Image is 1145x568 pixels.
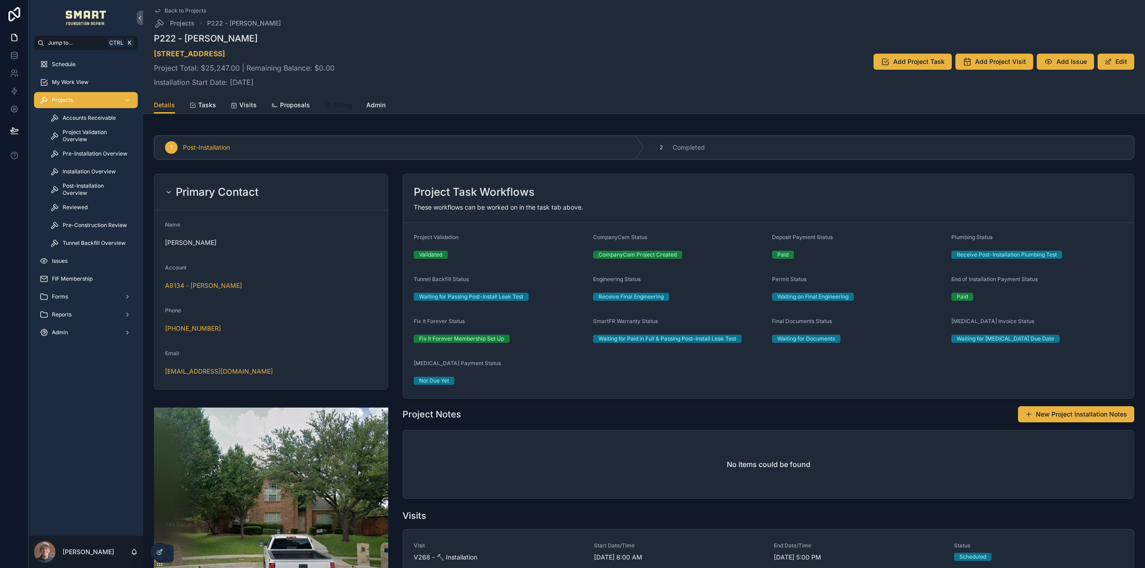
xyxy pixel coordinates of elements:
span: Phone [165,307,181,314]
div: Paid [777,251,789,259]
a: Accounts Receivable [45,110,138,126]
a: Details [154,97,175,114]
span: Schedule [52,61,76,68]
p: Project Total: $25,247.00 | Remaining Balance: $0.00 [154,63,335,73]
a: My Work View [34,74,138,90]
span: Visit [414,542,583,549]
a: Admin [366,97,386,115]
span: Admin [366,101,386,109]
h1: Project Notes [403,408,461,421]
span: [DATE] 5:00 PM [774,553,943,562]
h2: Project Task Workflows [414,185,534,199]
a: Tasks [189,97,216,115]
span: Account [165,264,187,271]
a: Projects [34,92,138,108]
a: Projects [154,18,195,29]
span: Tunnel Backfill Status [414,276,469,282]
span: End of Installation Payment Status [951,276,1038,282]
a: A8134 - [PERSON_NAME] [165,281,242,290]
span: Post-Installation Overview [63,182,129,197]
span: Ctrl [108,38,124,47]
span: Tasks [198,101,216,109]
span: Final Documents Status [772,318,832,324]
span: Fix It Forever Status [414,318,465,324]
span: [MEDICAL_DATA] Payment Status [414,360,501,366]
span: Project Validation Overview [63,129,129,143]
span: Pre-Construction Review [63,222,127,229]
h2: Primary Contact [176,185,259,199]
a: Issues [34,253,138,269]
div: Not Due Yet [419,377,449,385]
span: Issues [52,257,68,265]
button: Add Issue [1037,54,1094,70]
img: App logo [66,11,106,25]
div: Receive Post-Installation Plumbing Test [957,251,1057,259]
a: FIF Membership [34,271,138,287]
button: Jump to...CtrlK [34,36,138,50]
div: Waiting for Paid in Full & Passing Post-Install Leak Test [598,335,736,343]
span: Add Project Visit [975,57,1026,66]
span: Add Project Task [893,57,945,66]
span: Email [165,350,179,357]
span: Name [165,221,180,228]
div: Scheduled [959,553,986,561]
button: Edit [1098,54,1134,70]
span: Projects [52,97,73,104]
div: Waiting for Documents [777,335,835,343]
a: New Project Installation Notes [1018,406,1134,422]
span: Installation Overview [63,168,116,175]
span: Start Date/Time [594,542,763,549]
div: Waiting for Passing Post-Install Leak Test [419,293,523,301]
span: Permit Status [772,276,806,282]
span: FIF Membership [52,275,93,282]
span: Status [954,542,1124,549]
h2: No items could be found [727,459,810,470]
a: Back to Projects [154,7,206,14]
span: 1 [170,144,173,151]
span: Completed [673,143,705,152]
h1: P222 - [PERSON_NAME] [154,32,335,45]
a: Forms [34,289,138,305]
a: Pre-Construction Review [45,217,138,233]
a: Visits [230,97,257,115]
span: K [126,39,133,46]
a: Billing [324,97,352,115]
span: V268 - 🔨 Installation [414,553,583,562]
span: Tunnel Backfill Overview [63,240,126,247]
span: Plumbing Status [951,234,992,240]
a: P222 - [PERSON_NAME] [207,19,281,28]
span: [MEDICAL_DATA] Invoice Status [951,318,1034,324]
p: Installation Start Date: [DATE] [154,77,335,88]
a: [EMAIL_ADDRESS][DOMAIN_NAME] [165,367,273,376]
a: Post-Installation Overview [45,181,138,198]
div: scrollable content [29,50,143,352]
div: Validated [419,251,442,259]
span: Jump to... [48,39,105,46]
span: Projects [170,19,195,28]
span: Details [154,101,175,109]
div: CompanyCam Project Created [598,251,677,259]
a: [PHONE_NUMBER] [165,324,221,333]
button: Add Project Task [874,54,952,70]
span: Engineering Status [593,276,640,282]
h1: Visits [403,509,426,522]
a: Project Validation Overview [45,128,138,144]
div: Waiting on Final Engineering [777,293,848,301]
span: Admin [52,329,68,336]
span: Add Issue [1056,57,1087,66]
a: [STREET_ADDRESS] [154,49,225,58]
p: [PERSON_NAME] [63,547,114,556]
a: Reports [34,307,138,323]
div: Waiting for [MEDICAL_DATA] Due Date [957,335,1054,343]
span: Forms [52,293,68,300]
span: CompanyCam Status [593,234,647,240]
a: Reviewed [45,199,138,215]
span: SmartFR Warranty Status [593,318,658,324]
span: Reviewed [63,204,88,211]
span: Project Validation [414,234,458,240]
a: Proposals [271,97,310,115]
span: 2 [660,144,663,151]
